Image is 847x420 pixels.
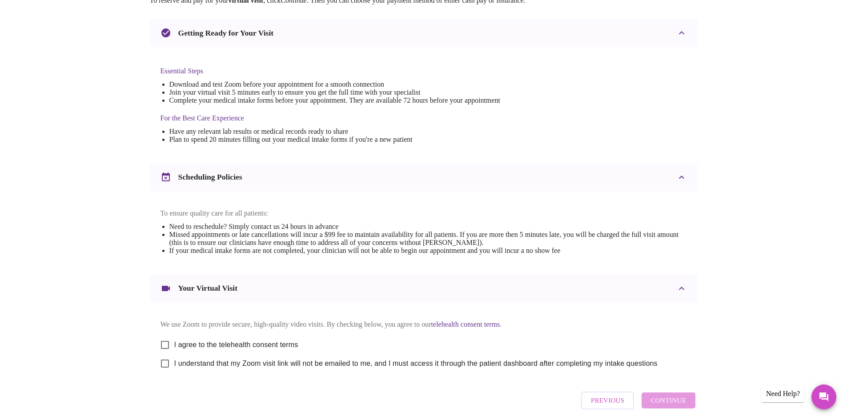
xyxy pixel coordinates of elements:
[161,320,687,328] p: We use Zoom to provide secure, high-quality video visits. By checking below, you agree to our .
[169,96,500,104] li: Complete your medical intake forms before your appointment. They are available 72 hours before yo...
[169,80,500,88] li: Download and test Zoom before your appointment for a smooth connection
[169,247,687,255] li: If your medical intake forms are not completed, your clinician will not be able to begin our appo...
[591,395,624,406] span: Previous
[150,163,698,192] div: Scheduling Policies
[178,172,242,182] h3: Scheduling Policies
[161,67,500,75] h4: Essential Steps
[174,340,298,350] span: I agree to the telehealth consent terms
[178,284,238,293] h3: Your Virtual Visit
[150,274,698,303] div: Your Virtual Visit
[762,385,804,402] div: Need Help?
[431,320,500,328] a: telehealth consent terms
[150,19,698,47] div: Getting Ready for Your Visit
[161,114,500,122] h4: For the Best Care Experience
[811,384,836,409] button: Messages
[169,231,687,247] li: Missed appointments or late cancellations will incur a $99 fee to maintain availability for all p...
[169,88,500,96] li: Join your virtual visit 5 minutes early to ensure you get the full time with your specialist
[178,28,274,38] h3: Getting Ready for Your Visit
[169,223,687,231] li: Need to reschedule? Simply contact us 24 hours in advance
[174,358,658,369] span: I understand that my Zoom visit link will not be emailed to me, and I must access it through the ...
[169,128,500,136] li: Have any relevant lab results or medical records ready to share
[169,136,500,144] li: Plan to spend 20 minutes filling out your medical intake forms if you're a new patient
[581,392,634,409] button: Previous
[161,209,687,217] p: To ensure quality care for all patients:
